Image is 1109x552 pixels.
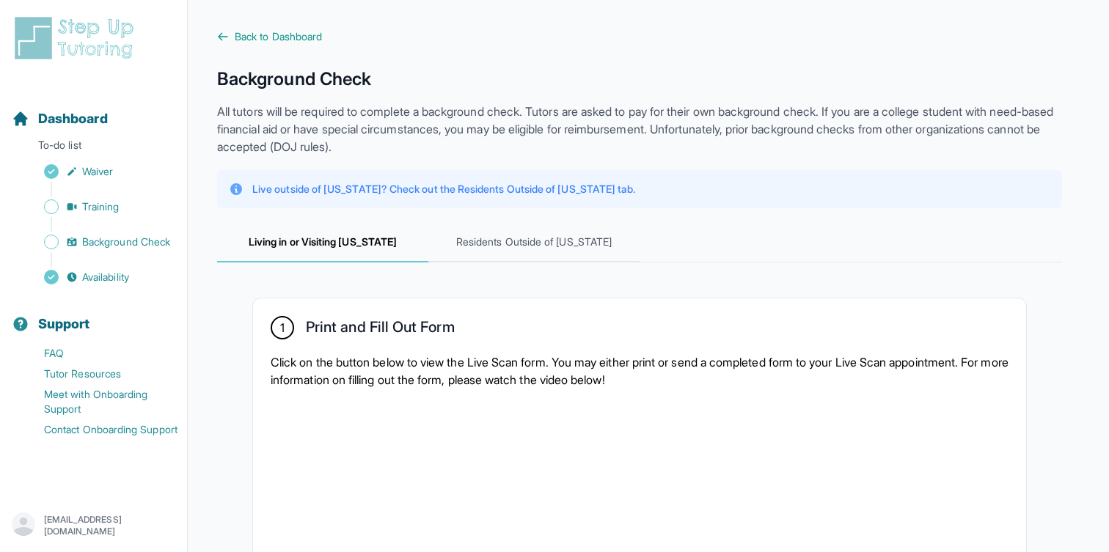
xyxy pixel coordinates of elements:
[82,235,170,249] span: Background Check
[428,223,640,262] span: Residents Outside of [US_STATE]
[217,223,1062,262] nav: Tabs
[217,103,1062,155] p: All tutors will be required to complete a background check. Tutors are asked to pay for their own...
[12,108,108,129] a: Dashboard
[12,267,187,287] a: Availability
[12,161,187,182] a: Waiver
[82,164,113,179] span: Waiver
[12,512,175,539] button: [EMAIL_ADDRESS][DOMAIN_NAME]
[306,318,455,342] h2: Print and Fill Out Form
[6,138,181,158] p: To-do list
[271,353,1009,389] p: Click on the button below to view the Live Scan form. You may either print or send a completed fo...
[44,514,175,537] p: [EMAIL_ADDRESS][DOMAIN_NAME]
[217,67,1062,91] h1: Background Check
[12,343,187,364] a: FAQ
[235,29,322,44] span: Back to Dashboard
[6,290,181,340] button: Support
[12,232,187,252] a: Background Check
[252,182,635,196] p: Live outside of [US_STATE]? Check out the Residents Outside of [US_STATE] tab.
[6,85,181,135] button: Dashboard
[12,15,142,62] img: logo
[12,364,187,384] a: Tutor Resources
[217,223,428,262] span: Living in or Visiting [US_STATE]
[12,384,187,419] a: Meet with Onboarding Support
[38,314,90,334] span: Support
[280,319,285,336] span: 1
[12,419,187,440] a: Contact Onboarding Support
[12,196,187,217] a: Training
[82,199,120,214] span: Training
[38,108,108,129] span: Dashboard
[217,29,1062,44] a: Back to Dashboard
[82,270,129,284] span: Availability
